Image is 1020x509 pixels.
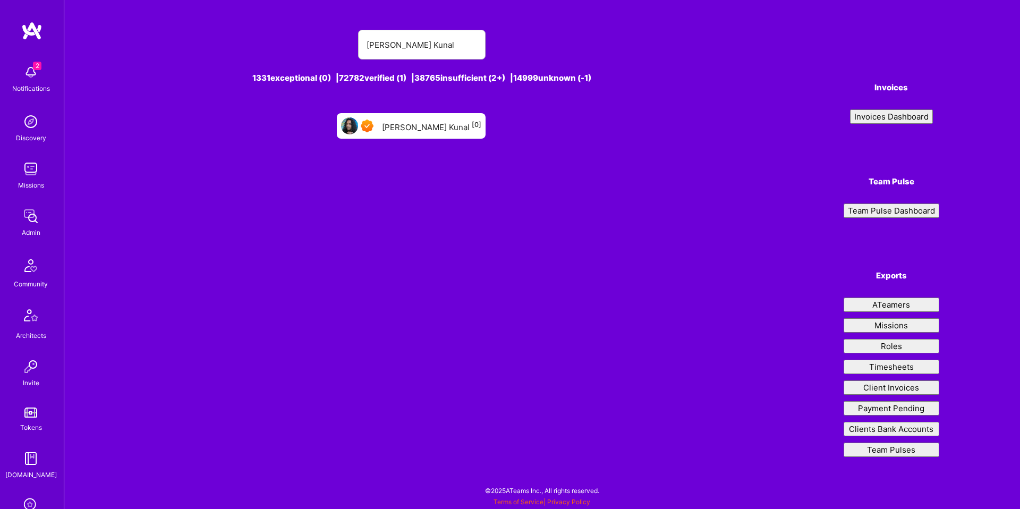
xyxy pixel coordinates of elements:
div: Architects [16,330,46,341]
div: Admin [22,227,40,238]
button: Timesheets [844,360,939,374]
h4: Team Pulse [844,177,939,186]
a: User AvatarExceptional A.Teamer[PERSON_NAME] Kunal[0] [333,109,490,143]
img: bell [20,62,41,83]
div: [PERSON_NAME] Kunal [382,119,481,133]
a: Terms of Service [494,498,543,506]
img: logo [21,21,42,40]
div: Missions [18,180,44,191]
button: Payment Pending [844,401,939,415]
button: Clients Bank Accounts [844,422,939,436]
button: Team Pulses [844,443,939,457]
a: Invoices Dashboard [844,109,939,124]
input: Search for an A-Teamer [367,31,477,58]
img: Architects [18,304,44,330]
div: [DOMAIN_NAME] [5,469,57,480]
button: ATeamers [844,298,939,312]
img: Community [18,253,44,278]
button: Roles [844,339,939,353]
div: Invite [23,377,39,388]
button: Invoices Dashboard [850,109,933,124]
button: Missions [844,318,939,333]
img: tokens [24,408,37,418]
img: Invite [20,356,41,377]
div: Community [14,278,48,290]
img: teamwork [20,158,41,180]
img: Exceptional A.Teamer [361,120,373,132]
h4: Invoices [844,83,939,92]
button: Team Pulse Dashboard [844,203,939,218]
span: 2 [33,62,41,70]
img: guide book [20,448,41,469]
a: Privacy Policy [547,498,590,506]
div: Notifications [12,83,50,94]
sup: [0] [472,121,481,129]
div: 1331 exceptional (0) | 72782 verified (1) | 38765 insufficient (2+) | 14999 unknown (-1) [146,72,699,83]
h4: Exports [844,271,939,281]
div: Discovery [16,132,46,143]
button: Client Invoices [844,380,939,395]
img: User Avatar [341,117,358,134]
img: discovery [20,111,41,132]
span: | [494,498,590,506]
div: Tokens [20,422,42,433]
div: © 2025 ATeams Inc., All rights reserved. [64,477,1020,504]
img: admin teamwork [20,206,41,227]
